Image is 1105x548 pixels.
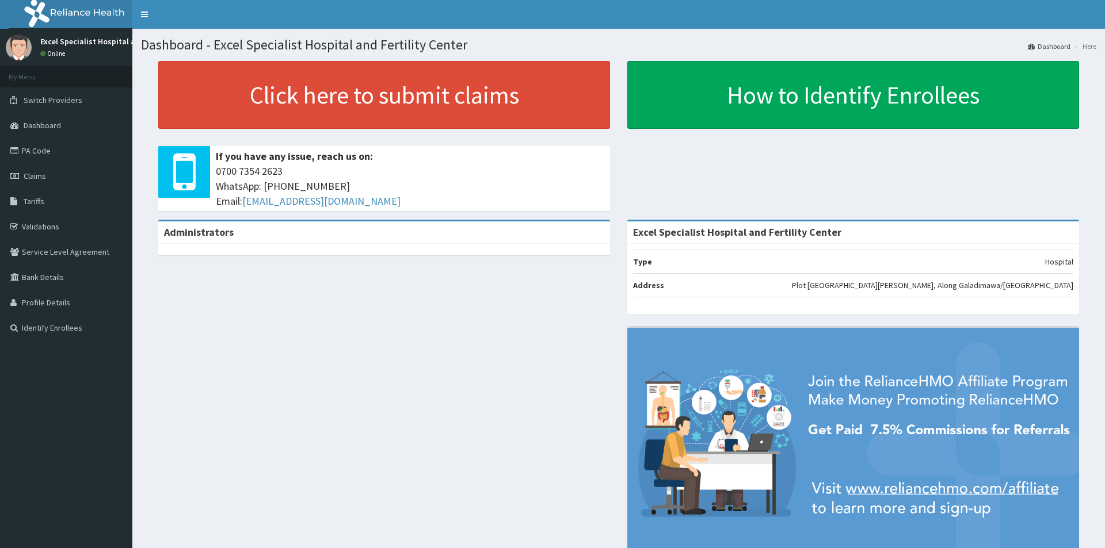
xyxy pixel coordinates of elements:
span: Switch Providers [24,95,82,105]
span: Dashboard [24,120,61,131]
p: Hospital [1045,256,1073,267]
span: 0700 7354 2623 WhatsApp: [PHONE_NUMBER] Email: [216,164,604,208]
img: User Image [6,35,32,60]
b: Address [633,280,664,290]
h1: Dashboard - Excel Specialist Hospital and Fertility Center [141,37,1096,52]
a: Online [40,49,68,58]
p: Excel Specialist Hospital and Fertility center [40,37,200,45]
strong: Excel Specialist Hospital and Fertility Center [633,225,841,239]
b: Type [633,256,652,267]
a: [EMAIL_ADDRESS][DOMAIN_NAME] [242,194,401,208]
a: Dashboard [1028,41,1070,51]
p: Plot [GEOGRAPHIC_DATA][PERSON_NAME], Along Galadimawa/[GEOGRAPHIC_DATA] [792,279,1073,291]
a: How to Identify Enrollees [627,61,1079,129]
b: If you have any issue, reach us on: [216,150,373,163]
b: Administrators [164,225,234,239]
a: Click here to submit claims [158,61,610,129]
span: Tariffs [24,196,44,206]
li: Here [1072,41,1096,51]
span: Claims [24,171,46,181]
